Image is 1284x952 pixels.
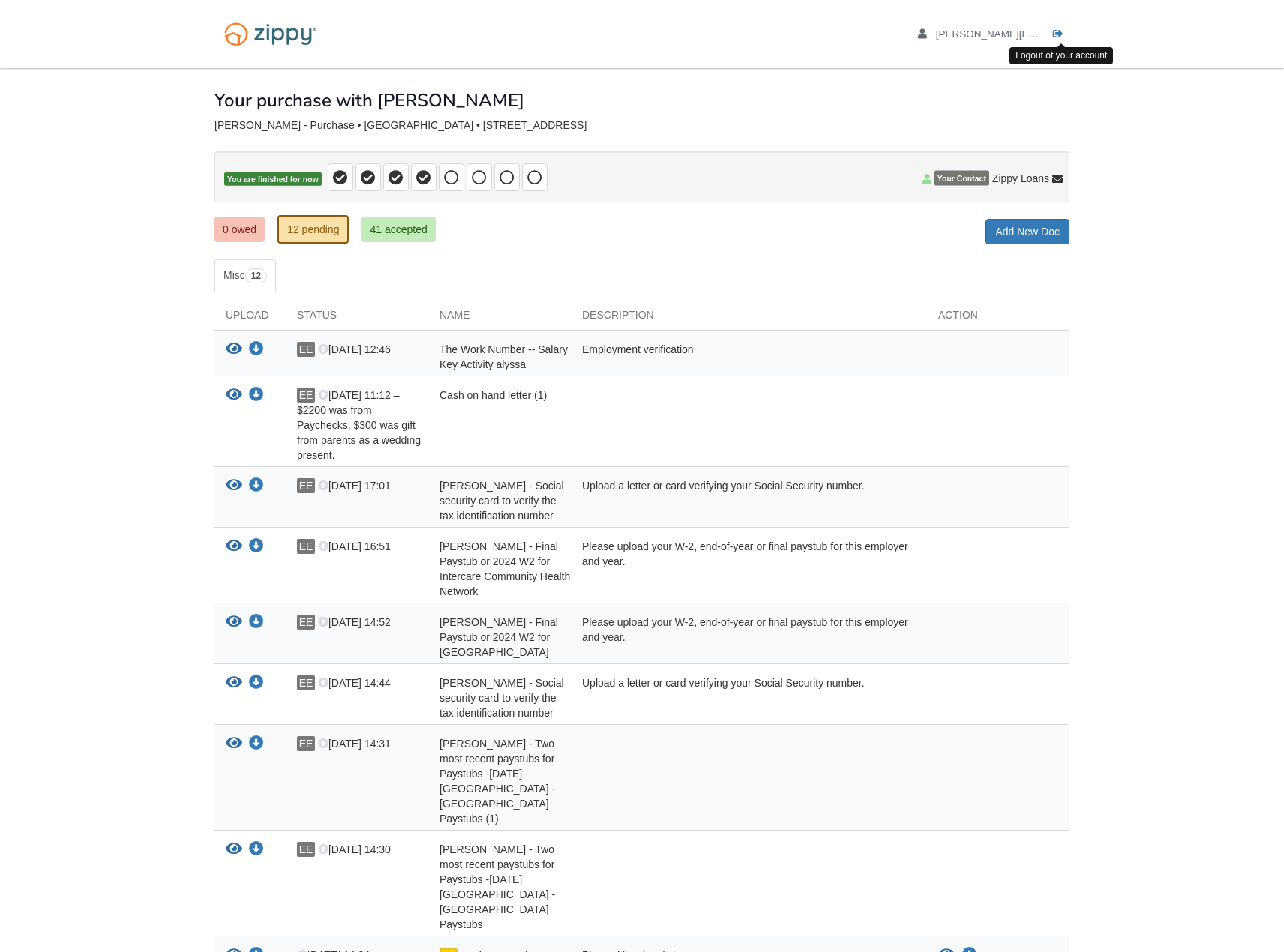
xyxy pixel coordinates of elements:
span: [DATE] 11:12 – $2200 was from Paychecks, $300 was gift from parents as a wedding present. [297,389,421,461]
span: [DATE] 16:51 [318,540,391,552]
div: Upload a letter or card verifying your Social Security number. [571,478,927,523]
span: EE [297,342,315,357]
span: EE [297,539,315,554]
span: [PERSON_NAME] - Two most recent paystubs for Paystubs -[DATE][GEOGRAPHIC_DATA] - [GEOGRAPHIC_DATA... [439,843,555,930]
a: Download Cash on hand letter (1) [249,390,264,402]
span: [PERSON_NAME] - Final Paystub or 2024 W2 for [GEOGRAPHIC_DATA] [439,616,558,658]
span: [DATE] 14:44 [318,677,391,689]
div: Description [571,307,927,330]
span: You are finished for now [224,172,322,187]
span: [PERSON_NAME] - Final Paystub or 2024 W2 for Intercare Community Health Network [439,540,570,597]
div: Name [428,307,571,330]
span: [PERSON_NAME] - Two most recent paystubs for Paystubs -[DATE][GEOGRAPHIC_DATA] - [GEOGRAPHIC_DATA... [439,738,555,825]
span: EE [297,842,315,857]
a: Download Alyssa Eisner - Two most recent paystubs for Paystubs -Ascension Hospital - Alyssa Payst... [249,738,264,750]
span: sanders.elise20@gmail.com [936,28,1191,40]
div: Employment verification [571,342,927,372]
span: [PERSON_NAME] - Social security card to verify the tax identification number [439,677,564,719]
button: View The Work Number -- Salary Key Activity alyssa [226,342,242,358]
span: [DATE] 14:30 [318,843,391,855]
button: View Alyssa Eisner - Social security card to verify the tax identification number [226,675,242,691]
span: [DATE] 14:31 [318,738,391,750]
a: Add New Doc [985,219,1069,244]
a: Log out [1053,28,1069,43]
div: Upload a letter or card verifying your Social Security number. [571,675,927,720]
a: 12 pending [277,215,349,244]
span: EE [297,615,315,630]
button: View Elise Eisner - Social security card to verify the tax identification number [226,478,242,494]
h1: Your purchase with [PERSON_NAME] [214,91,524,110]
a: edit profile [918,28,1191,43]
div: Upload [214,307,286,330]
span: EE [297,478,315,493]
div: Logout of your account [1009,47,1113,64]
a: 0 owed [214,217,265,242]
span: 12 [245,268,267,283]
button: View Cash on hand letter (1) [226,388,242,403]
a: 41 accepted [361,217,435,242]
a: Download Elise Eisner - Social security card to verify the tax identification number [249,480,264,492]
a: Misc [214,259,276,292]
span: EE [297,736,315,751]
a: Download Alyssa Eisner - Final Paystub or 2024 W2 for Intercare Community Health Network [249,541,264,553]
span: [DATE] 12:46 [318,343,391,355]
span: The Work Number -- Salary Key Activity alyssa [439,343,568,370]
a: Download Alyssa Eisner - Two most recent paystubs for Paystubs -Ascension Hospital - Alyssa Paystubs [249,844,264,856]
button: View Elise Eisner - Final Paystub or 2024 W2 for Van Buren County Court [226,615,242,630]
a: Download Elise Eisner - Final Paystub or 2024 W2 for Van Buren County Court [249,617,264,629]
span: Cash on hand letter (1) [439,389,547,401]
div: [PERSON_NAME] - Purchase • [GEOGRAPHIC_DATA] • [STREET_ADDRESS] [214,119,1069,132]
div: Please upload your W-2, end-of-year or final paystub for this employer and year. [571,615,927,660]
div: Action [927,307,1069,330]
span: [PERSON_NAME] - Social security card to verify the tax identification number [439,480,564,522]
span: EE [297,388,315,403]
a: Download The Work Number -- Salary Key Activity alyssa [249,344,264,356]
span: Your Contact [934,171,989,186]
div: Status [286,307,428,330]
div: Please upload your W-2, end-of-year or final paystub for this employer and year. [571,539,927,599]
a: Download Alyssa Eisner - Social security card to verify the tax identification number [249,678,264,690]
span: EE [297,675,315,690]
span: [DATE] 17:01 [318,480,391,492]
span: Zippy Loans [992,171,1049,186]
button: View Alyssa Eisner - Final Paystub or 2024 W2 for Intercare Community Health Network [226,539,242,555]
button: View Alyssa Eisner - Two most recent paystubs for Paystubs -Ascension Hospital - Alyssa Paystubs [226,842,242,858]
span: [DATE] 14:52 [318,616,391,628]
button: View Alyssa Eisner - Two most recent paystubs for Paystubs -Ascension Hospital - Alyssa Paystubs (1) [226,736,242,752]
img: Logo [214,15,326,53]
